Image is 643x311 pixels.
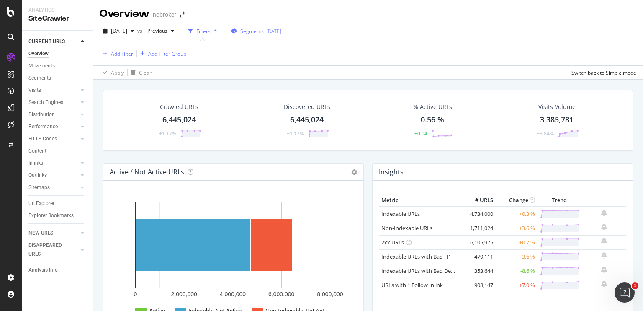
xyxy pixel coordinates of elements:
[28,110,55,119] div: Distribution
[462,249,495,264] td: 479,111
[462,235,495,249] td: 6,105,975
[462,194,495,207] th: # URLS
[495,264,537,278] td: -8.6 %
[128,66,152,79] button: Clear
[159,130,176,137] div: +1.17%
[28,241,78,259] a: DISAPPEARED URLS
[28,171,47,180] div: Outlinks
[381,253,451,260] a: Indexable URLs with Bad H1
[100,7,149,21] div: Overview
[317,291,343,298] text: 8,000,000
[421,114,444,125] div: 0.56 %
[144,24,177,38] button: Previous
[28,74,51,83] div: Segments
[28,229,53,238] div: NEW URLS
[268,291,294,298] text: 6,000,000
[379,166,404,178] h4: Insights
[28,49,87,58] a: Overview
[28,211,74,220] div: Explorer Bookmarks
[28,49,49,58] div: Overview
[568,66,636,79] button: Switch back to Simple mode
[160,103,198,111] div: Crawled URLs
[28,74,87,83] a: Segments
[28,86,78,95] a: Visits
[28,183,78,192] a: Sitemaps
[379,194,462,207] th: Metric
[240,28,264,35] span: Segments
[28,199,87,208] a: Url Explorer
[601,266,607,273] div: bell-plus
[381,267,473,275] a: Indexable URLs with Bad Description
[495,278,537,292] td: +7.0 %
[28,37,78,46] a: CURRENT URLS
[148,50,186,57] div: Add Filter Group
[462,207,495,221] td: 4,734,000
[601,252,607,259] div: bell-plus
[540,114,574,125] div: 3,385,781
[28,159,43,168] div: Inlinks
[28,98,63,107] div: Search Engines
[28,147,87,155] a: Content
[632,282,638,289] span: 1
[220,291,246,298] text: 4,000,000
[266,28,281,35] div: [DATE]
[414,130,427,137] div: +0.04
[28,62,87,70] a: Movements
[381,224,432,232] a: Non-Indexable URLs
[196,28,211,35] div: Filters
[381,238,404,246] a: 2xx URLs
[28,135,78,143] a: HTTP Codes
[413,103,452,111] div: % Active URLs
[185,24,221,38] button: Filters
[28,159,78,168] a: Inlinks
[100,24,137,38] button: [DATE]
[28,122,78,131] a: Performance
[381,210,420,218] a: Indexable URLs
[180,12,185,18] div: arrow-right-arrow-left
[28,14,86,23] div: SiteCrawler
[134,291,137,298] text: 0
[28,199,54,208] div: Url Explorer
[28,37,65,46] div: CURRENT URLS
[351,169,357,175] i: Options
[28,266,58,275] div: Analysis Info
[601,210,607,216] div: bell-plus
[462,221,495,235] td: 1,711,024
[153,10,176,19] div: nobroker
[28,266,87,275] a: Analysis Info
[537,130,554,137] div: +3.84%
[601,223,607,230] div: bell-plus
[144,27,167,34] span: Previous
[495,221,537,235] td: +3.6 %
[28,183,50,192] div: Sitemaps
[137,27,144,34] span: vs
[28,86,41,95] div: Visits
[615,282,635,303] iframe: Intercom live chat
[100,66,124,79] button: Apply
[495,235,537,249] td: +0.7 %
[28,135,57,143] div: HTTP Codes
[28,122,58,131] div: Performance
[111,69,124,76] div: Apply
[462,278,495,292] td: 908,147
[28,147,46,155] div: Content
[28,110,78,119] a: Distribution
[601,238,607,244] div: bell-plus
[28,229,78,238] a: NEW URLS
[111,50,133,57] div: Add Filter
[462,264,495,278] td: 353,644
[100,49,133,59] button: Add Filter
[284,103,330,111] div: Discovered URLs
[171,291,197,298] text: 2,000,000
[110,166,184,178] h4: Active / Not Active URLs
[28,7,86,14] div: Analytics
[538,103,576,111] div: Visits Volume
[28,211,87,220] a: Explorer Bookmarks
[495,207,537,221] td: +0.3 %
[571,69,636,76] div: Switch back to Simple mode
[495,194,537,207] th: Change
[162,114,196,125] div: 6,445,024
[228,24,285,38] button: Segments[DATE]
[28,241,71,259] div: DISAPPEARED URLS
[111,27,127,34] span: 2025 Aug. 4th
